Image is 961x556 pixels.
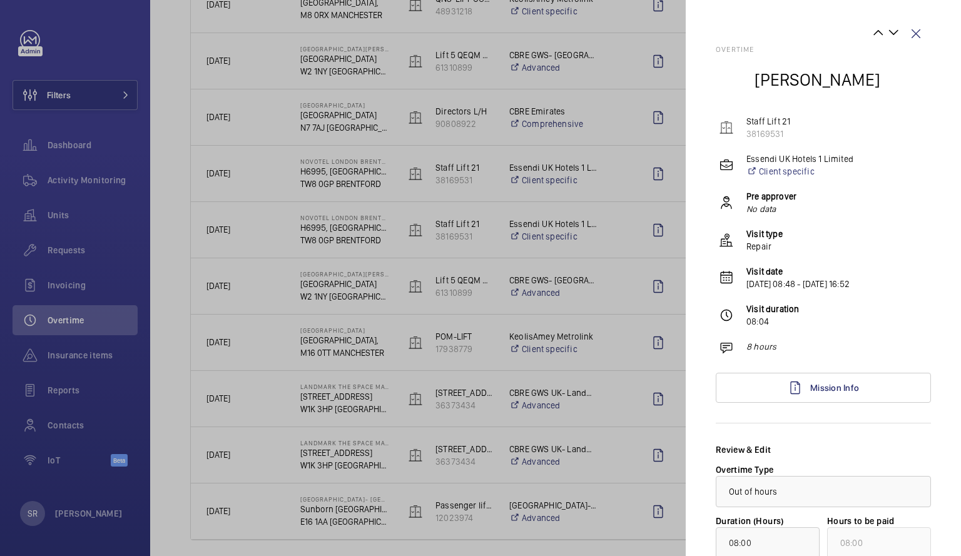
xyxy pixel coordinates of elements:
[827,516,895,526] label: Hours to be paid
[716,45,931,54] h2: Overtime
[729,487,778,497] span: Out of hours
[746,165,853,178] a: Client specific
[746,315,800,328] p: 08:04
[746,203,796,215] em: No data
[746,153,853,165] p: Essendi UK Hotels 1 Limited
[716,373,931,403] a: Mission Info
[746,266,783,276] b: Visit date
[746,191,796,201] b: Pre approver
[746,278,850,290] p: [DATE] 08:48 - [DATE] 16:52
[746,340,776,353] p: 8 hours
[755,68,880,91] h2: [PERSON_NAME]
[746,128,790,140] p: 38169531
[716,443,931,456] div: Review & Edit
[746,229,783,239] b: Visit type
[810,383,859,393] span: Mission Info
[746,240,783,253] p: Repair
[716,516,784,526] label: Duration (Hours)
[716,465,774,475] label: Overtime Type
[746,115,790,128] p: Staff Lift 21
[746,304,800,314] b: Visit duration
[719,120,734,135] img: elevator.svg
